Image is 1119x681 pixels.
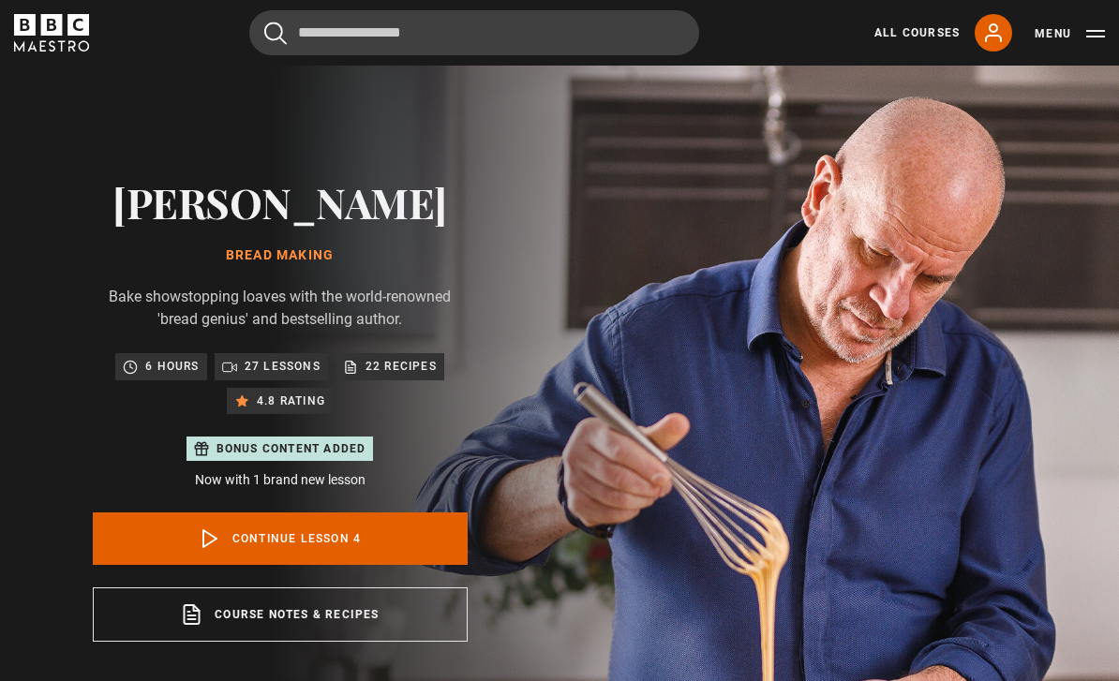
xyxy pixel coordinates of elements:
p: Now with 1 brand new lesson [93,470,468,490]
p: 27 lessons [245,357,321,376]
p: 22 recipes [366,357,437,376]
p: 6 hours [145,357,199,376]
input: Search [249,10,699,55]
svg: BBC Maestro [14,14,89,52]
p: 4.8 rating [257,392,325,410]
button: Toggle navigation [1035,24,1105,43]
a: Course notes & recipes [93,587,468,642]
button: Submit the search query [264,22,287,45]
a: Continue lesson 4 [93,512,468,565]
a: All Courses [874,24,960,41]
h2: [PERSON_NAME] [93,178,468,226]
p: Bake showstopping loaves with the world-renowned 'bread genius' and bestselling author. [93,286,468,331]
h1: Bread Making [93,248,468,263]
p: Bonus content added [216,440,366,457]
